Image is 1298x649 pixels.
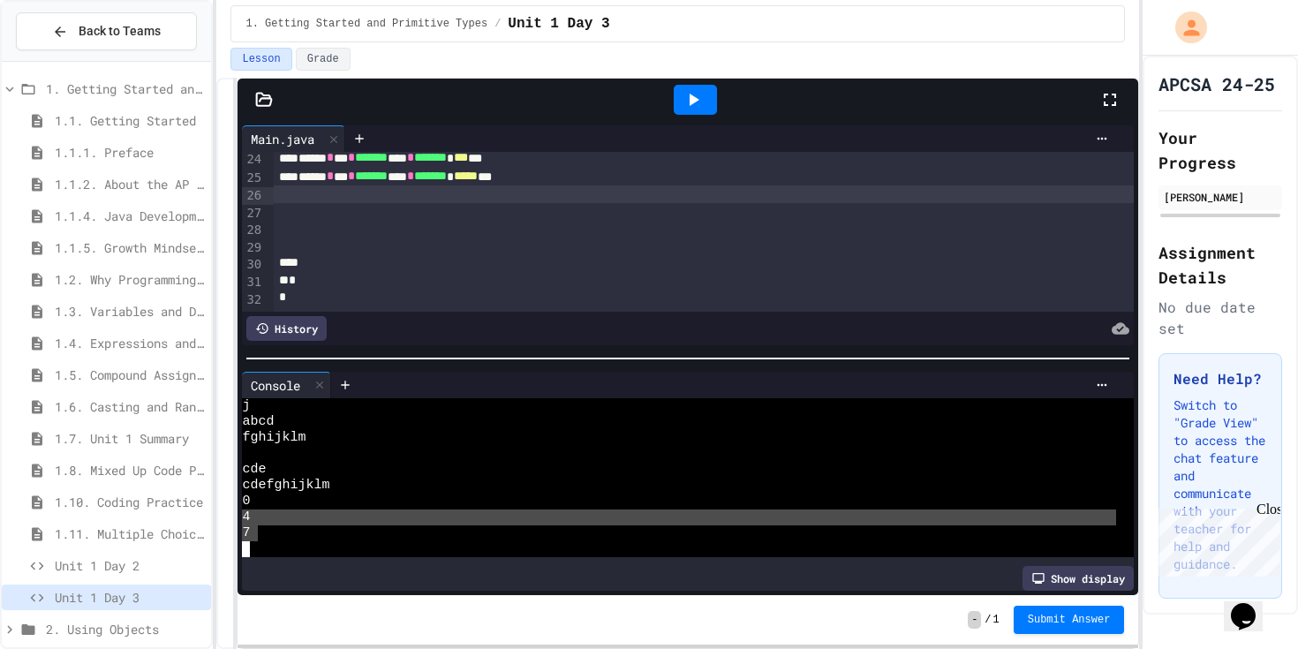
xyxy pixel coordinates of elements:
div: [PERSON_NAME] [1164,189,1277,205]
span: 2. Using Objects [46,620,204,638]
p: Switch to "Grade View" to access the chat feature and communicate with your teacher for help and ... [1173,396,1267,573]
span: 1. Getting Started and Primitive Types [46,79,204,98]
span: 1.6. Casting and Ranges of Variables [55,397,204,416]
button: Submit Answer [1014,606,1125,634]
div: Chat with us now!Close [7,7,122,112]
h3: Need Help? [1173,368,1267,389]
div: No due date set [1158,297,1282,339]
button: Back to Teams [16,12,197,50]
span: Unit 1 Day 3 [508,13,609,34]
div: 25 [242,170,264,187]
div: My Account [1157,7,1211,48]
span: / [494,17,501,31]
iframe: chat widget [1151,502,1280,577]
div: 26 [242,187,264,205]
iframe: chat widget [1224,578,1280,631]
span: Back to Teams [79,22,161,41]
span: 1.1.2. About the AP CS A Exam [55,175,204,193]
div: 32 [242,291,264,309]
span: 1.2. Why Programming? Why [GEOGRAPHIC_DATA]? [55,270,204,289]
span: Submit Answer [1028,613,1111,627]
span: Unit 1 Day 3 [55,588,204,607]
span: 1.10. Coding Practice [55,493,204,511]
div: 30 [242,256,264,274]
span: 1.5. Compound Assignment Operators [55,366,204,384]
button: Grade [296,48,351,71]
span: - [968,611,981,629]
span: 4 [242,509,250,525]
span: abcd [242,414,274,430]
div: History [246,316,327,341]
span: cdefghijklm [242,478,329,494]
h2: Your Progress [1158,125,1282,175]
h1: APCSA 24-25 [1158,72,1275,96]
div: 28 [242,222,264,239]
button: Lesson [230,48,291,71]
span: 1.8. Mixed Up Code Practice [55,461,204,479]
span: 1.1.4. Java Development Environments [55,207,204,225]
div: 24 [242,151,264,169]
span: 1.11. Multiple Choice Exercises [55,524,204,543]
div: Console [242,376,309,395]
h2: Assignment Details [1158,240,1282,290]
span: j [242,398,250,414]
span: 7 [242,525,250,541]
div: Main.java [242,130,323,148]
span: 1.4. Expressions and Assignment Statements [55,334,204,352]
span: Unit 1 Day 2 [55,556,204,575]
span: 1.1. Getting Started [55,111,204,130]
div: Show display [1023,566,1134,591]
span: 1 [993,613,1000,627]
span: fghijklm [242,430,306,446]
span: 0 [242,494,250,509]
div: Console [242,372,331,398]
span: cde [242,462,266,478]
span: 1.1.1. Preface [55,143,204,162]
span: 1.3. Variables and Data Types [55,302,204,321]
div: 27 [242,205,264,223]
div: 29 [242,239,264,257]
span: / [985,613,991,627]
span: 1. Getting Started and Primitive Types [245,17,487,31]
div: Main.java [242,125,345,152]
span: 1.1.5. Growth Mindset and Pair Programming [55,238,204,257]
span: 1.7. Unit 1 Summary [55,429,204,448]
div: 31 [242,274,264,291]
